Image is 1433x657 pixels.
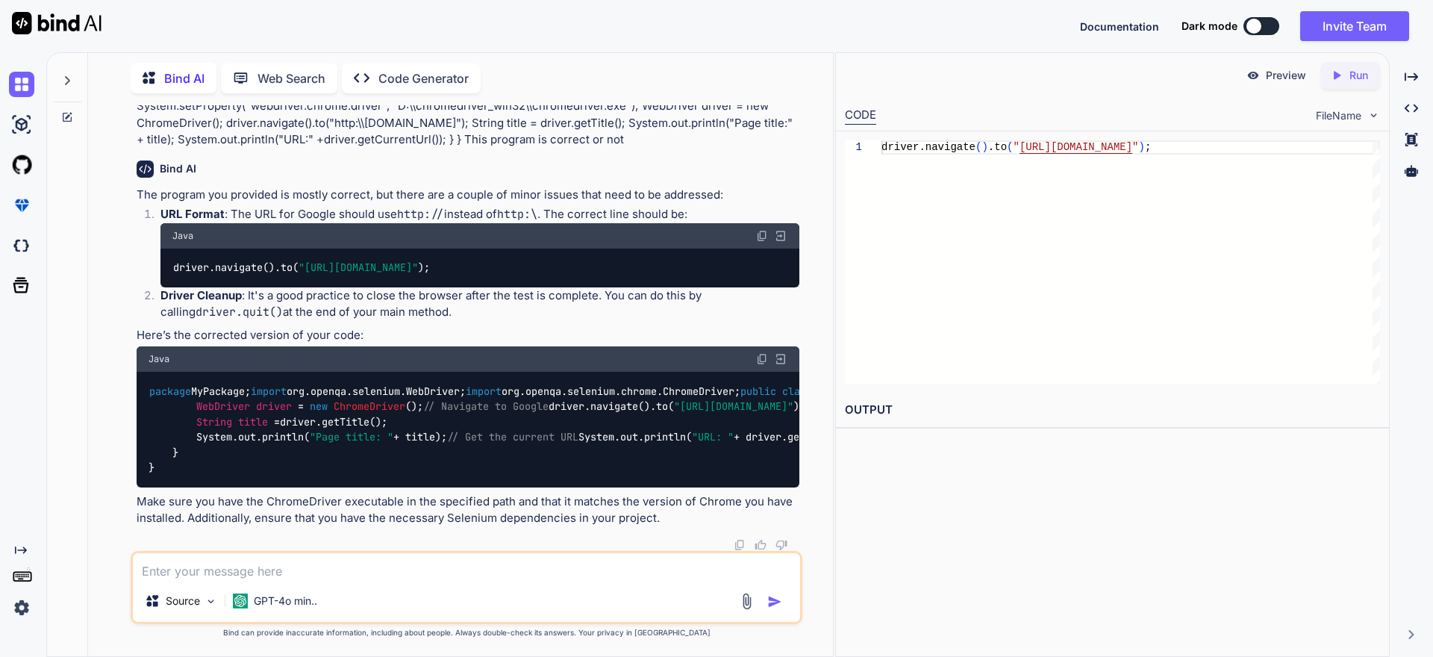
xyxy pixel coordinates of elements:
p: : The URL for Google should use instead of . The correct line should be: [160,206,799,223]
span: driver.navigate [881,141,975,153]
img: chevron down [1367,109,1380,122]
p: : It's a good practice to close the browser after the test is complete. You can do this by callin... [160,287,799,321]
p: Run [1349,68,1368,83]
img: like [755,539,767,551]
img: Pick Models [205,595,217,608]
span: WebDriver [196,400,250,414]
span: Documentation [1080,20,1159,33]
img: attachment [738,593,755,610]
span: "URL: " [692,431,734,444]
span: ) [1138,141,1144,153]
span: public [740,384,776,398]
img: Open in Browser [774,229,787,243]
strong: URL Format [160,207,225,221]
img: Bind AI [12,12,102,34]
span: import [251,384,287,398]
img: premium [9,193,34,218]
p: Preview [1266,68,1306,83]
span: "[URL][DOMAIN_NAME]" [674,400,793,414]
p: package MyPackage; import org.openqa.selenium.WebDriver; import org.openqa.selenium.chrome.Chrome... [137,64,799,149]
code: driver.quit() [196,305,283,320]
img: darkCloudIdeIcon [9,233,34,258]
img: copy [756,353,768,365]
p: The program you provided is mostly correct, but there are a couple of minor issues that need to b... [137,187,799,204]
span: import [466,384,502,398]
span: // Navigate to Google [423,400,549,414]
span: Dark mode [1181,19,1237,34]
span: [URL][DOMAIN_NAME] [1020,141,1132,153]
span: ( [1007,141,1013,153]
img: githubLight [9,152,34,178]
button: Invite Team [1300,11,1409,41]
span: ) [981,141,987,153]
span: "[URL][DOMAIN_NAME]" [299,261,418,275]
span: class [782,384,812,398]
span: " [1013,141,1019,153]
img: chat [9,72,34,97]
p: Bind can provide inaccurate information, including about people. Always double-check its answers.... [131,627,802,638]
img: icon [767,594,782,609]
span: = [274,415,280,429]
span: Java [172,230,193,242]
span: driver [256,400,292,414]
img: Open in Browser [774,352,787,366]
span: Java [149,353,169,365]
p: Here’s the corrected version of your code: [137,327,799,344]
span: package [149,384,191,398]
p: Code Generator [378,69,469,87]
p: Bind AI [164,69,205,87]
span: // Get the current URL [447,431,578,444]
code: http:\ [497,207,537,222]
p: Web Search [257,69,325,87]
span: String [196,415,232,429]
p: GPT-4o min.. [254,594,317,608]
p: Make sure you have the ChromeDriver executable in the specified path and that it matches the vers... [137,493,799,527]
code: driver.navigate().to( ); [172,260,431,275]
span: ; [1145,141,1151,153]
h2: OUTPUT [836,393,1389,428]
span: new [310,400,328,414]
button: Documentation [1080,19,1159,34]
img: copy [756,230,768,242]
div: 1 [845,140,862,155]
img: ai-studio [9,112,34,137]
img: copy [734,539,746,551]
span: ChromeDriver [334,400,405,414]
div: CODE [845,107,876,125]
strong: Driver Cleanup [160,288,242,302]
span: " [1132,141,1138,153]
span: ( [975,141,981,153]
img: settings [9,595,34,620]
span: title [238,415,268,429]
img: preview [1246,69,1260,82]
code: http:// [397,207,444,222]
h6: Bind AI [160,161,196,176]
span: = [298,400,304,414]
span: .to [987,141,1006,153]
p: Source [166,594,200,608]
img: dislike [775,539,787,551]
img: GPT-4o mini [233,594,248,608]
span: FileName [1316,108,1361,123]
span: "Page title: " [310,431,393,444]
